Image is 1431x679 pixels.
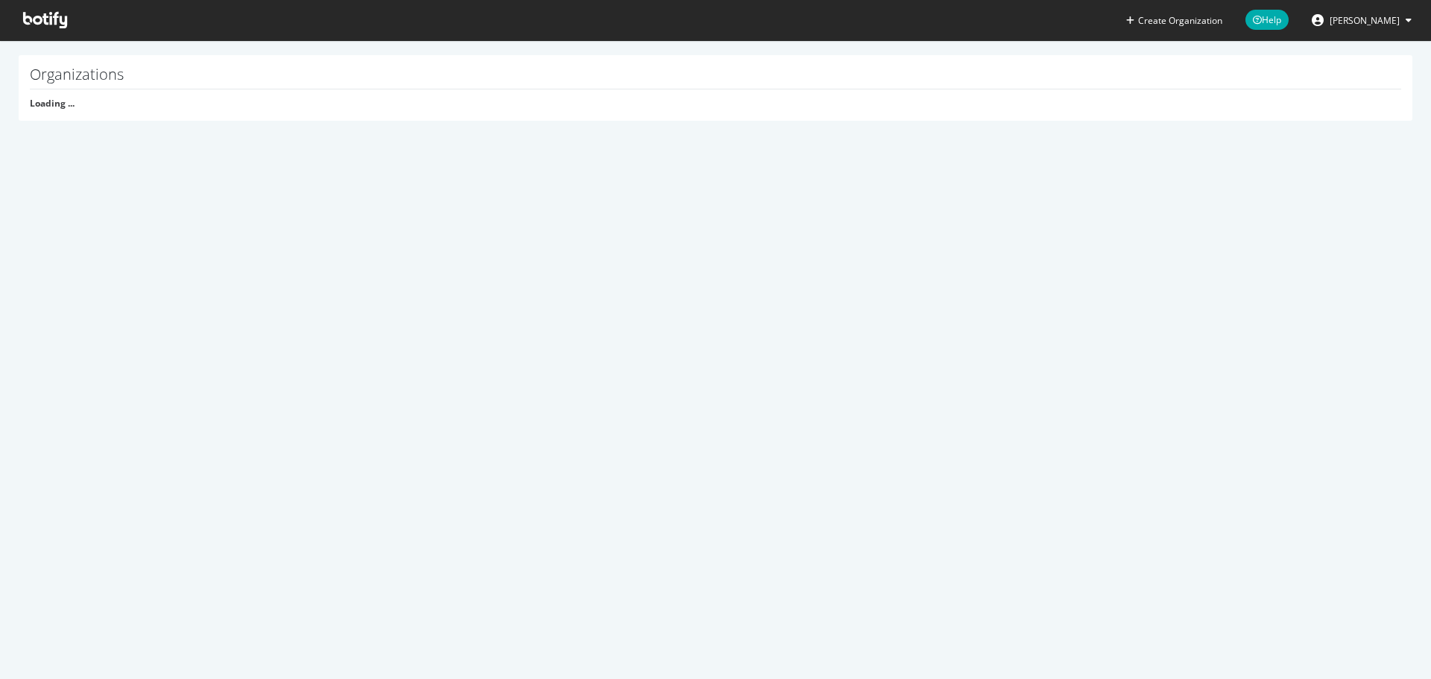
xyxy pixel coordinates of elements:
[1300,8,1424,32] button: [PERSON_NAME]
[1330,14,1400,27] span: Bryson Meunier
[1245,10,1289,30] span: Help
[30,66,1401,89] h1: Organizations
[30,97,75,110] strong: Loading ...
[1125,13,1223,28] button: Create Organization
